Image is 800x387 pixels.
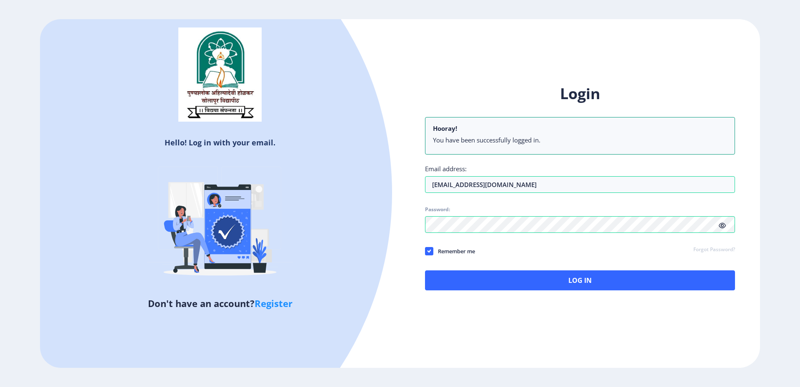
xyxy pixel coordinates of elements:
h5: Don't have an account? [46,297,394,310]
label: Password: [425,206,450,213]
span: Remember me [433,246,475,256]
label: Email address: [425,165,467,173]
button: Log In [425,270,735,290]
a: Register [255,297,292,310]
input: Email address [425,176,735,193]
img: sulogo.png [178,27,262,122]
li: You have been successfully logged in. [433,136,727,144]
img: Verified-rafiki.svg [147,151,293,297]
b: Hooray! [433,124,457,132]
a: Forgot Password? [693,246,735,254]
h1: Login [425,84,735,104]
